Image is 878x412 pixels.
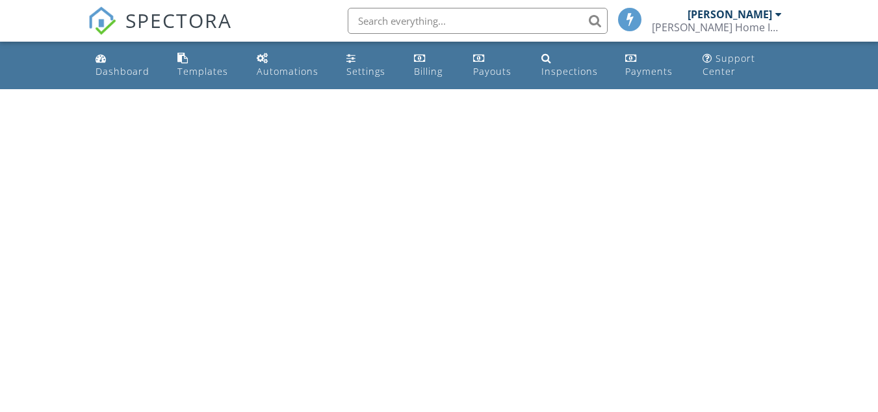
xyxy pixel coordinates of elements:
a: Support Center [697,47,788,84]
div: Support Center [703,52,755,77]
div: Inspections [541,65,598,77]
div: Billing [414,65,443,77]
a: Inspections [536,47,610,84]
div: Settings [346,65,385,77]
div: Templates [177,65,228,77]
span: SPECTORA [125,7,232,34]
div: Payouts [473,65,511,77]
input: Search everything... [348,8,608,34]
img: The Best Home Inspection Software - Spectora [88,7,116,35]
a: Automations (Basic) [252,47,331,84]
a: Payments [620,47,686,84]
a: Dashboard [90,47,162,84]
a: Billing [409,47,458,84]
div: Payments [625,65,673,77]
a: Templates [172,47,241,84]
div: Ashment Home Inspections [652,21,782,34]
div: [PERSON_NAME] [688,8,772,21]
a: SPECTORA [88,18,232,45]
a: Payouts [468,47,526,84]
div: Automations [257,65,318,77]
div: Dashboard [96,65,149,77]
a: Settings [341,47,398,84]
